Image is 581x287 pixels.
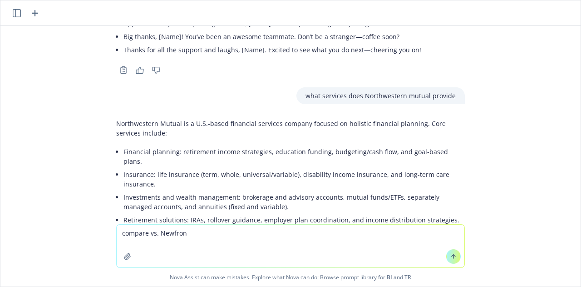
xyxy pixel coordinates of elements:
[123,168,465,191] li: Insurance: life insurance (term, whole, universal/variable), disability income insurance, and lon...
[117,225,464,267] textarea: compare vs. Newfro
[4,268,577,287] span: Nova Assist can make mistakes. Explore what Nova can do: Browse prompt library for and
[119,66,128,74] svg: Copy to clipboard
[305,91,456,101] p: what services does Northwestern mutual provide
[123,213,465,227] li: Retirement solutions: IRAs, rollover guidance, employer plan coordination, and income distributio...
[123,191,465,213] li: Investments and wealth management: brokerage and advisory accounts, mutual funds/ETFs, separately...
[123,145,465,168] li: Financial planning: retirement income strategies, education funding, budgeting/cash flow, and goa...
[149,64,163,76] button: Thumbs down
[116,119,465,138] p: Northwestern Mutual is a U.S.-based financial services company focused on holistic financial plan...
[387,273,392,281] a: BI
[123,43,465,56] li: Thanks for all the support and laughs, [Name]. Excited to see what you do next—cheering you on!
[404,273,411,281] a: TR
[123,30,465,43] li: Big thanks, [Name]! You’ve been an awesome teammate. Don’t be a stranger—coffee soon?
